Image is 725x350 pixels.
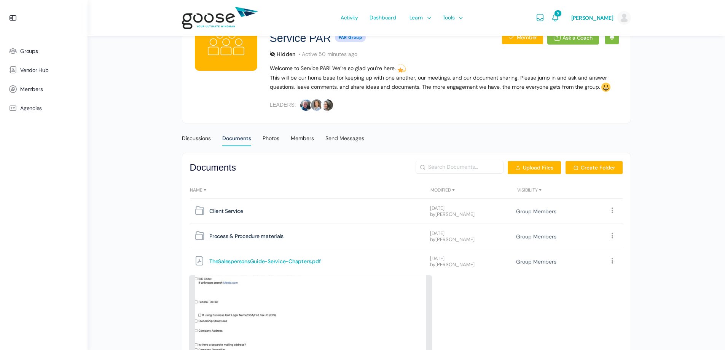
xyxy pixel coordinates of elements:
[430,205,444,211] span: [DATE]
[291,125,314,145] a: Members
[4,99,84,118] a: Agencies
[430,256,444,261] span: [DATE]
[516,258,556,265] span: Group Members
[291,135,314,146] div: Members
[190,161,236,174] h2: Documents
[270,101,296,109] h4: Leaders:
[547,30,599,45] a: Ask a Coach
[4,61,84,80] a: Vendor Hub
[182,125,211,145] a: Discussions
[325,135,364,146] div: Send Messages
[270,74,619,93] p: This will be our home base for keeping up with one another, our meetings, and our document sharin...
[209,206,430,216] a: Client Service
[416,161,503,173] input: Search Documents…
[182,125,631,144] nav: Group menu
[209,206,243,216] span: Client Service
[263,125,279,145] a: Photos
[601,83,610,92] img: 😀
[430,187,456,193] span: Modified
[430,230,444,236] span: [DATE]
[194,7,258,72] img: Group logo of Service PAR
[571,14,613,21] span: [PERSON_NAME]
[555,10,561,16] span: 5
[182,135,211,146] div: Discussions
[507,161,561,174] a: Upload Files
[295,51,357,58] p: Active 50 minutes ago
[516,208,556,215] span: Group Members
[321,99,334,112] img: Profile photo of Wendy Keneipp
[209,256,430,267] a: TheSalespersonsGuide-Service-Chapters.pdf
[209,231,430,241] a: Process & Procedure materials
[270,63,619,74] p: Welcome to Service PAR! We’re so glad you’re here.
[430,237,516,243] span: by
[222,135,251,146] div: Documents
[435,261,475,268] a: [PERSON_NAME]
[20,48,38,54] span: Groups
[310,99,323,112] img: Profile photo of Eliza Leder
[4,80,84,99] a: Members
[20,67,49,74] span: Vendor Hub
[430,262,516,268] span: by
[20,105,42,112] span: Agencies
[20,86,43,93] span: Members
[430,211,516,218] span: by
[335,33,366,42] span: PAR Group
[565,161,623,174] a: Create Folder
[435,211,475,217] a: [PERSON_NAME]
[270,51,296,57] span: Hidden
[4,42,84,61] a: Groups
[687,313,725,350] iframe: Chat Widget
[516,233,556,240] span: Group Members
[270,30,331,46] h2: Service PAR
[222,125,251,144] a: Documents
[517,187,543,193] span: Visibility
[190,187,207,193] span: Name
[502,30,543,45] button: Member
[263,135,279,146] div: Photos
[325,125,364,145] a: Send Messages
[435,236,475,243] a: [PERSON_NAME]
[397,64,406,73] img: 💫
[209,231,284,241] span: Process & Procedure materials
[209,256,311,267] span: TheSalespersonsGuide-Service-Chapters
[300,99,312,112] img: Profile photo of Bret Brummitt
